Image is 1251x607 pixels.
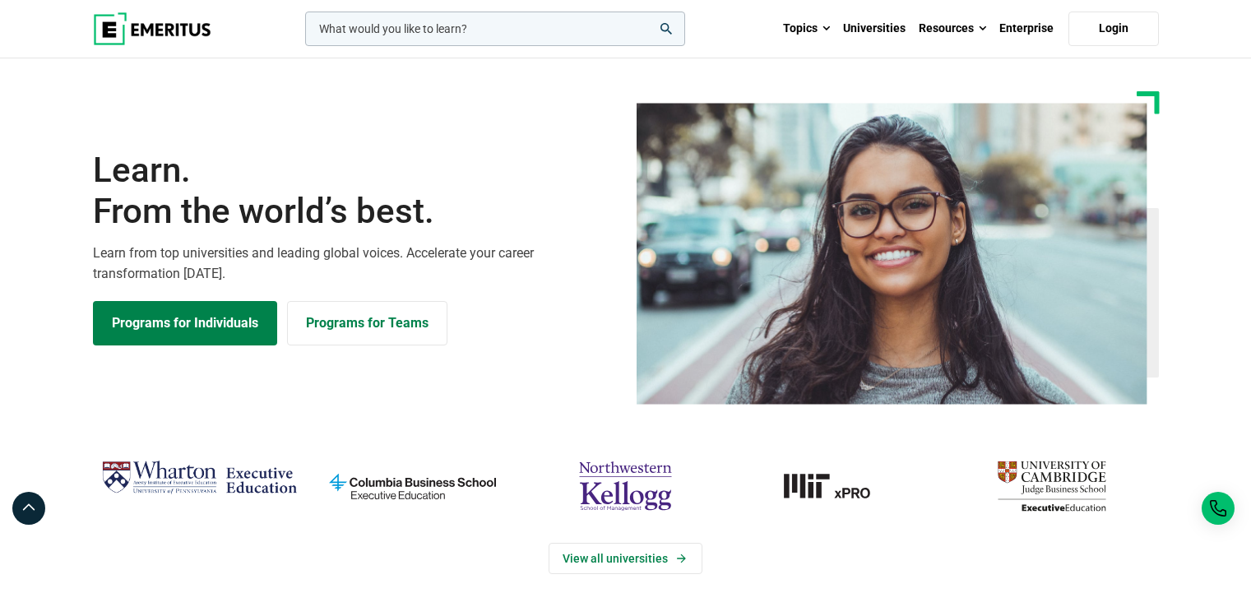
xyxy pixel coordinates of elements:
[93,150,616,233] h1: Learn.
[740,454,937,518] img: MIT xPRO
[287,301,447,345] a: Explore for Business
[637,103,1147,405] img: Learn from the world's best
[527,454,724,518] img: northwestern-kellogg
[314,454,511,518] img: columbia-business-school
[93,191,616,232] span: From the world’s best.
[101,454,298,503] img: Wharton Executive Education
[549,543,702,574] a: View Universities
[740,454,937,518] a: MIT-xPRO
[93,301,277,345] a: Explore Programs
[1068,12,1159,46] a: Login
[305,12,685,46] input: woocommerce-product-search-field-0
[953,454,1150,518] img: cambridge-judge-business-school
[93,243,616,285] p: Learn from top universities and leading global voices. Accelerate your career transformation [DATE].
